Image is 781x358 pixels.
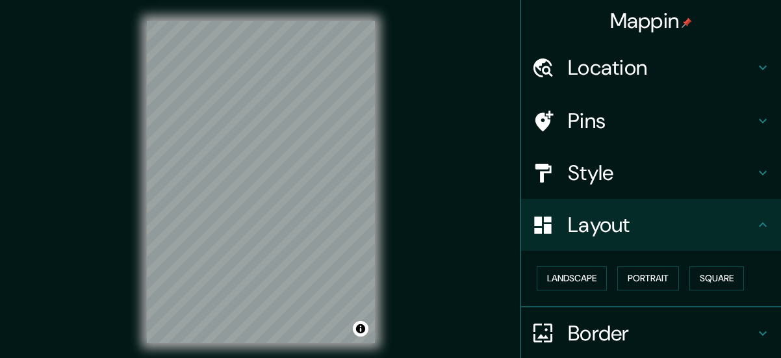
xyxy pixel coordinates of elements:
[353,321,368,337] button: Toggle attribution
[617,266,679,290] button: Portrait
[568,55,755,81] h4: Location
[521,199,781,251] div: Layout
[610,8,693,34] h4: Mappin
[521,42,781,94] div: Location
[689,266,744,290] button: Square
[568,212,755,238] h4: Layout
[568,108,755,134] h4: Pins
[147,21,375,343] canvas: Map
[521,147,781,199] div: Style
[568,320,755,346] h4: Border
[682,18,692,28] img: pin-icon.png
[521,95,781,147] div: Pins
[665,307,767,344] iframe: Help widget launcher
[537,266,607,290] button: Landscape
[568,160,755,186] h4: Style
